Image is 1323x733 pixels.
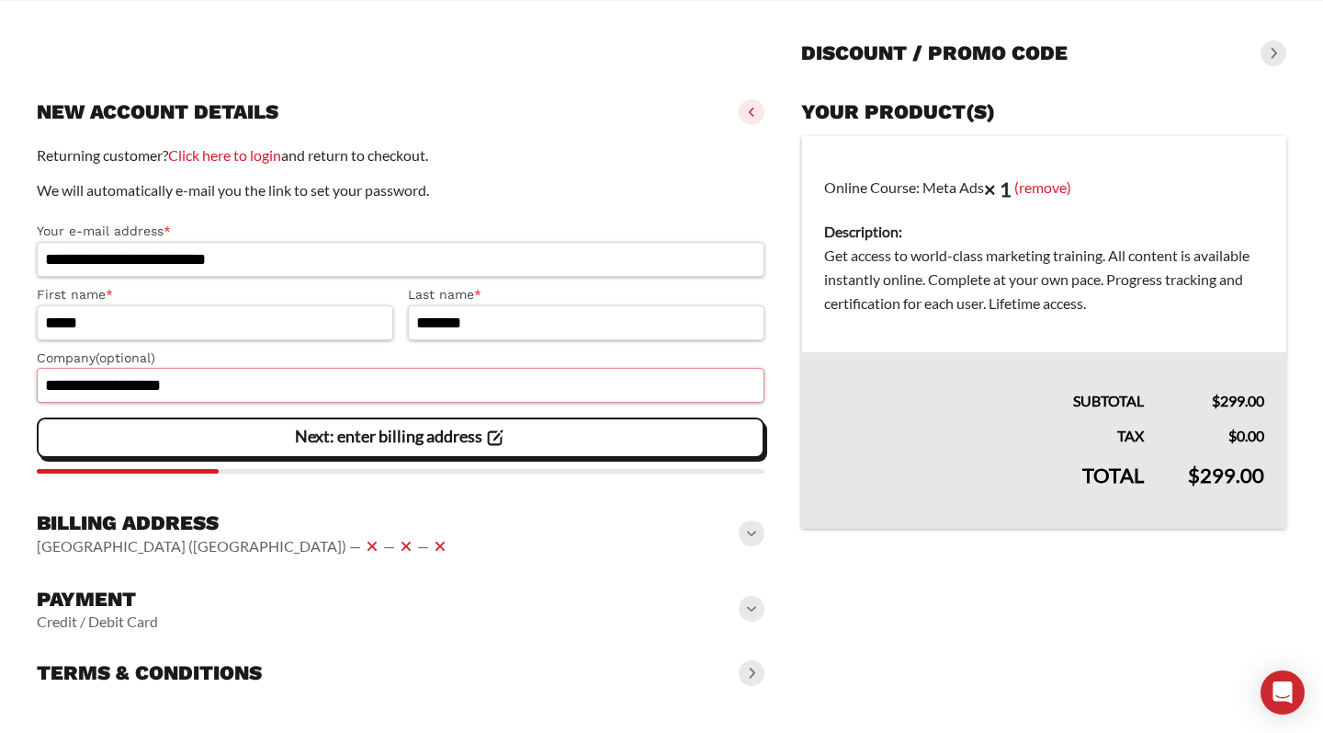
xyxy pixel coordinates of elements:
h3: Discount / promo code [801,40,1068,66]
h3: Billing address [37,510,451,536]
td: Online Course: Meta Ads [802,136,1287,353]
bdi: 0.00 [1228,427,1264,444]
vaadin-horizontal-layout: Credit / Debit Card [37,613,158,631]
span: $ [1188,463,1200,487]
p: Returning customer? and return to checkout. [37,143,764,167]
div: Open Intercom Messenger [1261,670,1305,715]
th: Total [802,448,1167,529]
bdi: 299.00 [1212,392,1264,409]
vaadin-button: Next: enter billing address [37,418,764,458]
h3: New account details [37,99,278,125]
label: First name [37,284,393,305]
dd: Get access to world-class marketing training. All content is available instantly online. Complete... [824,244,1264,315]
bdi: 299.00 [1188,463,1264,487]
label: Company [37,348,764,369]
dt: Description: [824,220,1264,244]
h3: Payment [37,587,158,613]
strong: × 1 [984,177,1012,201]
p: We will automatically e-mail you the link to set your password. [37,178,764,202]
th: Tax [802,413,1167,448]
th: Subtotal [802,352,1167,413]
label: Last name [408,284,764,305]
h3: Terms & conditions [37,660,262,686]
a: Click here to login [168,146,281,164]
a: (remove) [1014,178,1071,195]
vaadin-horizontal-layout: [GEOGRAPHIC_DATA] ([GEOGRAPHIC_DATA]) — — — [37,535,451,557]
label: Your e-mail address [37,221,764,242]
span: (optional) [96,350,155,365]
span: $ [1228,427,1237,444]
span: $ [1212,392,1220,409]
